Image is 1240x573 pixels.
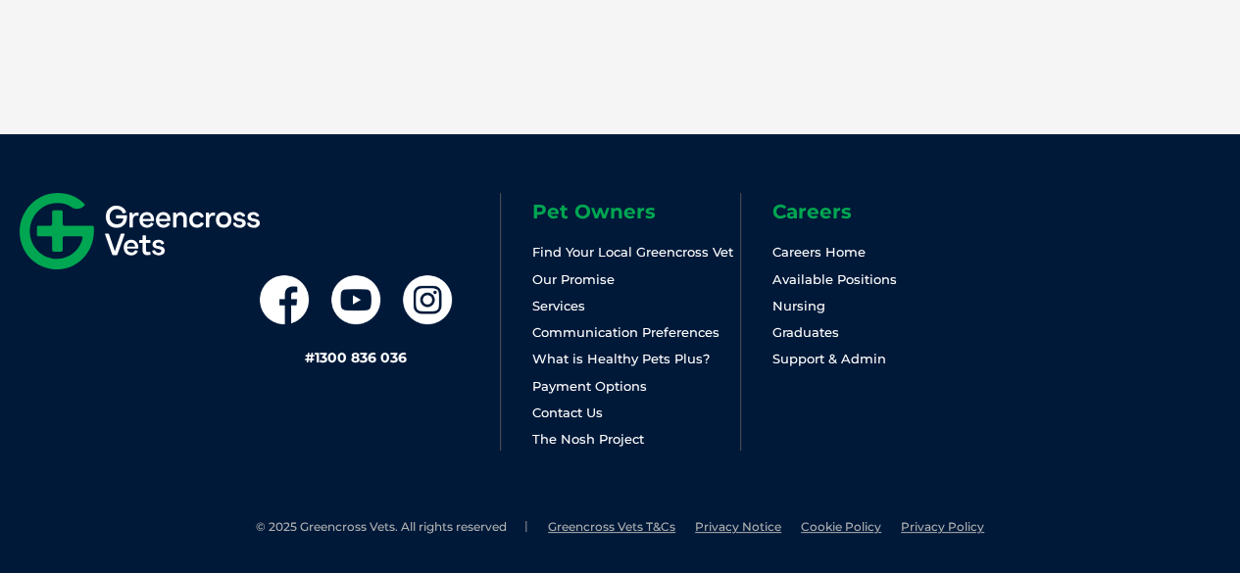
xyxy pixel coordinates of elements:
[532,202,740,221] h6: Pet Owners
[256,519,528,536] li: © 2025 Greencross Vets. All rights reserved
[1202,89,1221,109] button: Search
[772,244,866,260] a: Careers Home
[532,431,644,447] a: The Nosh Project
[305,349,407,366] a: #1300 836 036
[772,298,825,313] a: Nursing
[532,378,647,394] a: Payment Options
[772,324,839,340] a: Graduates
[532,351,710,366] a: What is Healthy Pets Plus?
[772,271,897,287] a: Available Positions
[548,519,675,534] a: Greencross Vets T&Cs
[532,271,615,287] a: Our Promise
[532,244,733,260] a: Find Your Local Greencross Vet
[532,298,585,313] a: Services
[772,202,980,221] h6: Careers
[532,405,603,420] a: Contact Us
[901,519,984,534] a: Privacy Policy
[305,349,315,366] span: #
[532,324,719,340] a: Communication Preferences
[801,519,881,534] a: Cookie Policy
[695,519,781,534] a: Privacy Notice
[772,351,886,366] a: Support & Admin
